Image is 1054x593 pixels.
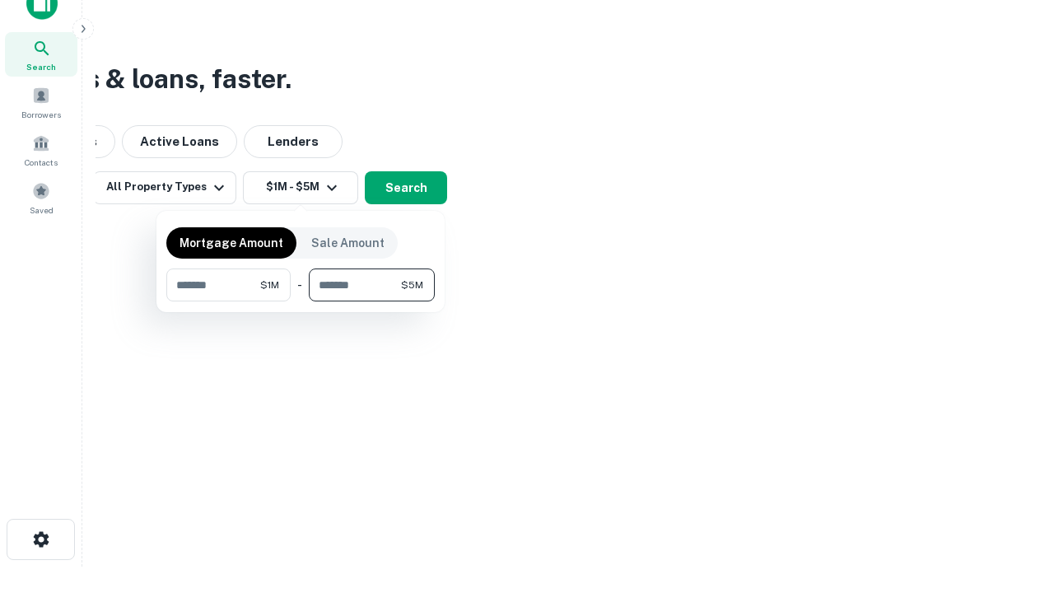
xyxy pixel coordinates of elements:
[972,409,1054,488] iframe: Chat Widget
[297,268,302,301] div: -
[180,234,283,252] p: Mortgage Amount
[311,234,385,252] p: Sale Amount
[401,278,423,292] span: $5M
[260,278,279,292] span: $1M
